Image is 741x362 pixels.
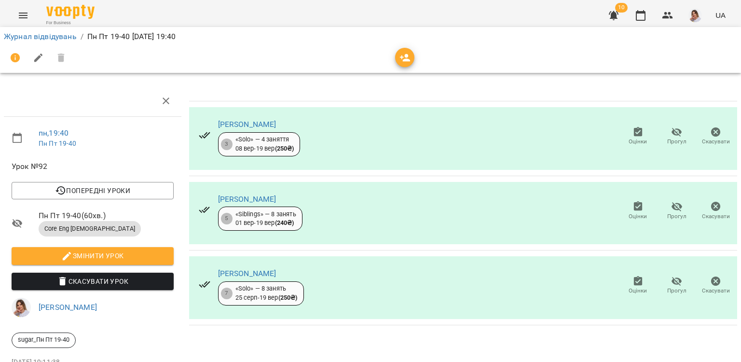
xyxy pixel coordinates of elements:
a: пн , 19:40 [39,128,69,138]
button: Menu [12,4,35,27]
a: [PERSON_NAME] [218,195,276,204]
button: Прогул [658,123,697,150]
span: sugar_Пн Пт 19-40 [12,335,75,344]
span: Скасувати [702,287,730,295]
nav: breadcrumb [4,31,737,42]
div: «Solo» — 8 занять 25 серп - 19 вер [235,284,298,302]
span: Скасувати [702,212,730,221]
span: Урок №92 [12,161,174,172]
button: Попередні уроки [12,182,174,199]
a: Журнал відвідувань [4,32,77,41]
button: Змінити урок [12,247,174,265]
span: Оцінки [629,212,647,221]
span: Оцінки [629,138,647,146]
a: Пн Пт 19-40 [39,139,77,147]
span: Прогул [667,212,686,221]
div: sugar_Пн Пт 19-40 [12,333,76,348]
div: 7 [221,288,233,299]
a: [PERSON_NAME] [39,303,97,312]
button: Скасувати [696,272,735,299]
span: UA [715,10,726,20]
span: Прогул [667,138,686,146]
a: [PERSON_NAME] [218,120,276,129]
button: Прогул [658,197,697,224]
span: Скасувати Урок [19,276,166,287]
p: Пн Пт 19-40 [DATE] 19:40 [87,31,176,42]
a: [PERSON_NAME] [218,269,276,278]
b: ( 250 ₴ ) [275,145,294,152]
img: Voopty Logo [46,5,95,19]
div: 5 [221,213,233,224]
span: Прогул [667,287,686,295]
div: 3 [221,139,233,150]
span: For Business [46,20,95,26]
button: UA [712,6,729,24]
img: d332a1c3318355be326c790ed3ba89f4.jpg [688,9,702,22]
span: Пн Пт 19-40 ( 60 хв. ) [39,210,174,222]
span: 10 [615,3,628,13]
button: Оцінки [618,123,658,150]
span: Попередні уроки [19,185,166,196]
span: Змінити урок [19,250,166,262]
button: Скасувати [696,123,735,150]
button: Прогул [658,272,697,299]
b: ( 240 ₴ ) [275,219,294,226]
button: Скасувати [696,197,735,224]
div: «Siblings» — 8 занять 01 вер - 19 вер [235,210,296,228]
span: Оцінки [629,287,647,295]
span: Core Eng [DEMOGRAPHIC_DATA] [39,224,141,233]
button: Оцінки [618,197,658,224]
button: Оцінки [618,272,658,299]
span: Скасувати [702,138,730,146]
button: Скасувати Урок [12,273,174,290]
div: «Solo» — 4 заняття 08 вер - 19 вер [235,135,294,153]
li: / [81,31,83,42]
img: d332a1c3318355be326c790ed3ba89f4.jpg [12,298,31,317]
b: ( 250 ₴ ) [278,294,298,301]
